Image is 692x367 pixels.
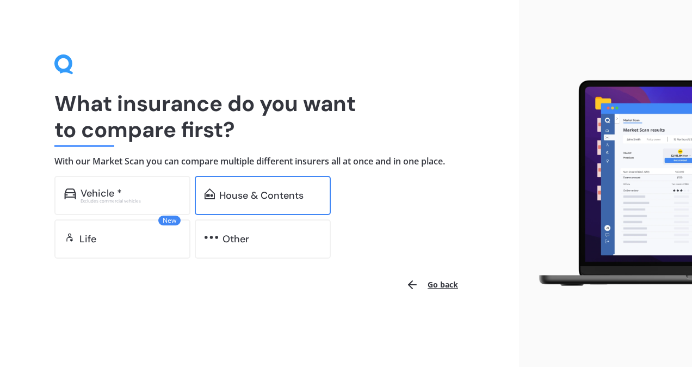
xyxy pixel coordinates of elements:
div: Life [79,234,96,244]
img: life.f720d6a2d7cdcd3ad642.svg [64,232,75,243]
div: Other [223,234,249,244]
button: Go back [399,272,465,298]
h1: What insurance do you want to compare first? [54,90,465,143]
img: car.f15378c7a67c060ca3f3.svg [64,188,76,199]
img: home-and-contents.b802091223b8502ef2dd.svg [205,188,215,199]
img: other.81dba5aafe580aa69f38.svg [205,232,218,243]
span: New [158,216,181,225]
img: laptop.webp [528,76,692,291]
h4: With our Market Scan you can compare multiple different insurers all at once and in one place. [54,156,465,167]
div: Vehicle * [81,188,122,199]
div: House & Contents [219,190,304,201]
div: Excludes commercial vehicles [81,199,181,203]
